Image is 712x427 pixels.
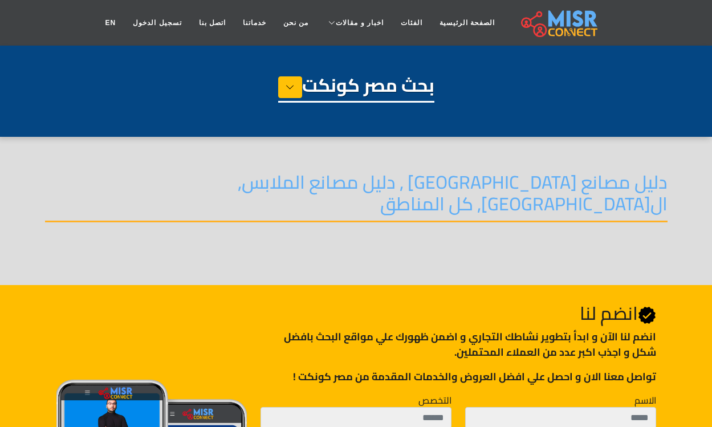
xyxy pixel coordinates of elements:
span: اخبار و مقالات [336,18,384,28]
a: من نحن [275,12,317,34]
svg: Verified account [638,306,656,324]
a: الفئات [392,12,431,34]
label: التخصص [418,393,451,407]
a: تسجيل الدخول [124,12,190,34]
a: خدماتنا [234,12,275,34]
h4: دليل مصانع [GEOGRAPHIC_DATA] , دليل مصانع الملابس, ال[GEOGRAPHIC_DATA], كل المناطق [45,171,668,222]
a: EN [97,12,125,34]
h2: انضم لنا [261,302,656,324]
p: انضم لنا اﻵن و ابدأ بتطوير نشاطك التجاري و اضمن ظهورك علي مواقع البحث بافضل شكل و اجذب اكبر عدد م... [261,329,656,360]
img: main.misr_connect [521,9,597,37]
label: الاسم [634,393,656,407]
a: اتصل بنا [190,12,234,34]
a: اخبار و مقالات [317,12,392,34]
a: الصفحة الرئيسية [431,12,503,34]
p: تواصل معنا الان و احصل علي افضل العروض والخدمات المقدمة من مصر كونكت ! [261,369,656,384]
h1: بحث مصر كونكت [278,74,434,103]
